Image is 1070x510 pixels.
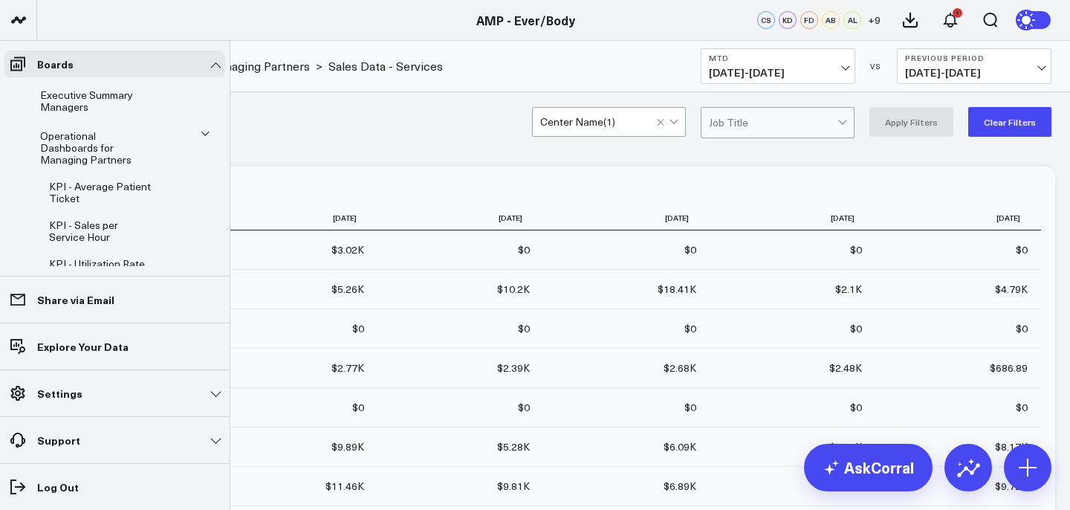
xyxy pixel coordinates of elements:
div: $0 [684,400,696,415]
div: $0 [850,321,862,336]
div: $5.26K [331,282,364,297]
p: Settings [37,387,82,399]
span: KPI - Average Patient Ticket [49,179,151,205]
div: $9.81K [497,479,530,494]
div: $0 [1016,321,1028,336]
span: Operational Dashboards for Managing Partners [40,129,132,167]
button: Apply Filters [869,107,953,137]
div: $6.89K [664,479,696,494]
div: $0 [850,242,862,257]
button: +9 [865,11,883,29]
div: $2.68K [664,361,696,375]
div: $2.77K [331,361,364,375]
p: Boards [37,58,74,70]
div: KD [779,11,797,29]
div: $0 [1016,242,1028,257]
th: [DATE] [377,206,543,230]
span: [DATE] - [DATE] [709,67,847,79]
span: Executive Summary Managers [40,88,133,114]
div: $4.79K [995,282,1028,297]
span: [DATE] - [DATE] [905,67,1043,79]
div: $2.48K [829,361,862,375]
a: KPI - Sales per Service Hour [49,219,155,243]
div: $0 [684,242,696,257]
p: Share via Email [37,294,114,306]
button: Previous Period[DATE]-[DATE] [897,48,1051,84]
span: KPI - Sales per Service Hour [49,218,118,244]
div: $8.17K [995,439,1028,454]
a: AskCorral [804,444,933,491]
div: $6.09K [664,439,696,454]
div: AB [822,11,840,29]
b: MTD [709,54,847,62]
b: Previous Period [905,54,1043,62]
a: Operational Dashboards for Managing Partners [40,130,155,166]
div: Center Name ( 1 ) [540,116,615,128]
a: Sales Data - Services [328,58,443,74]
div: $686.89 [990,361,1028,375]
div: $0 [518,321,530,336]
div: $0 [352,400,364,415]
span: KPI - Utilization Rate [49,256,145,271]
div: $5.28K [497,439,530,454]
div: CS [757,11,775,29]
div: $7.71K [829,439,862,454]
a: KPI - Utilization Rate [49,258,145,270]
button: MTD[DATE]-[DATE] [701,48,855,84]
p: Log Out [37,481,79,493]
a: AMP - Ever/Body [476,12,575,28]
a: KPI - Average Patient Ticket [49,181,155,204]
p: Support [37,434,80,446]
button: Clear Filters [968,107,1051,137]
div: AL [843,11,861,29]
div: $0 [518,400,530,415]
p: Explore Your Data [37,340,129,352]
div: $10.2K [497,282,530,297]
div: $9.89K [331,439,364,454]
span: + 9 [868,15,881,25]
div: $0 [684,321,696,336]
th: [DATE] [543,206,709,230]
div: $0 [850,400,862,415]
div: $2.39K [497,361,530,375]
div: $0 [1016,400,1028,415]
div: VS [863,62,889,71]
a: Log Out [4,474,225,500]
div: FD [800,11,818,29]
div: $2.1K [835,282,862,297]
div: $0 [518,242,530,257]
div: $0 [352,321,364,336]
th: [DATE] [212,206,377,230]
div: $3.02K [331,242,364,257]
th: [DATE] [710,206,875,230]
th: [DATE] [875,206,1041,230]
a: Executive Summary Managers [40,89,155,113]
div: 1 [953,8,962,18]
div: $18.41K [658,282,696,297]
div: $11.46K [325,479,364,494]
